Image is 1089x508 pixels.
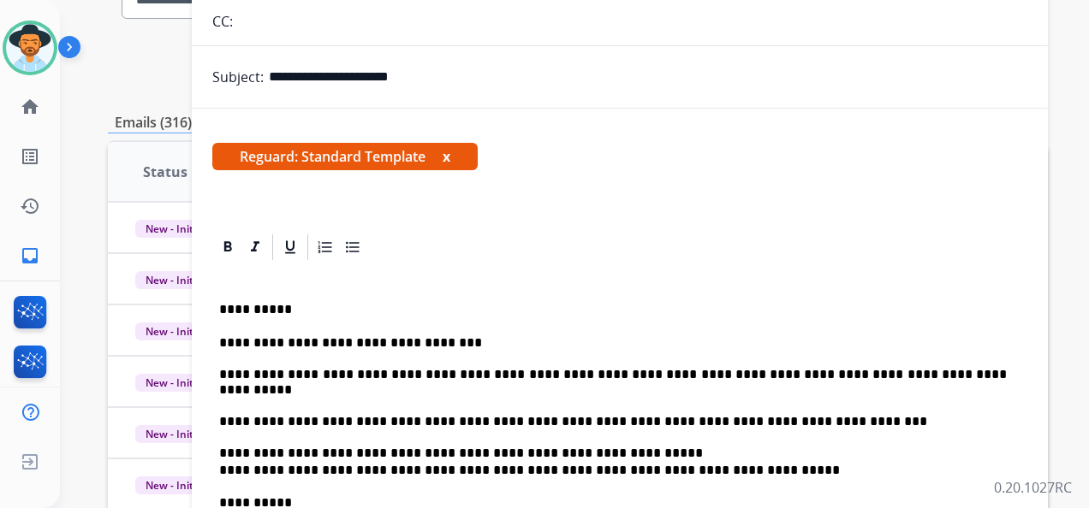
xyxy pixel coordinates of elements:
div: Bullet List [340,234,366,260]
mat-icon: home [20,97,40,117]
span: New - Initial [135,476,215,494]
span: Status [143,162,187,182]
span: New - Initial [135,374,215,392]
span: New - Initial [135,220,215,238]
mat-icon: inbox [20,245,40,266]
span: New - Initial [135,425,215,443]
button: x [443,146,450,167]
mat-icon: history [20,196,40,216]
div: Italic [242,234,268,260]
img: avatar [6,24,54,72]
p: 0.20.1027RC [994,477,1072,498]
mat-icon: list_alt [20,146,40,167]
div: Underline [277,234,303,260]
div: Bold [215,234,241,260]
p: Emails (316) [108,112,199,133]
span: New - Initial [135,271,215,289]
span: Reguard: Standard Template [212,143,478,170]
p: CC: [212,11,233,32]
p: Subject: [212,67,264,87]
div: Ordered List [312,234,338,260]
span: New - Initial [135,322,215,340]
